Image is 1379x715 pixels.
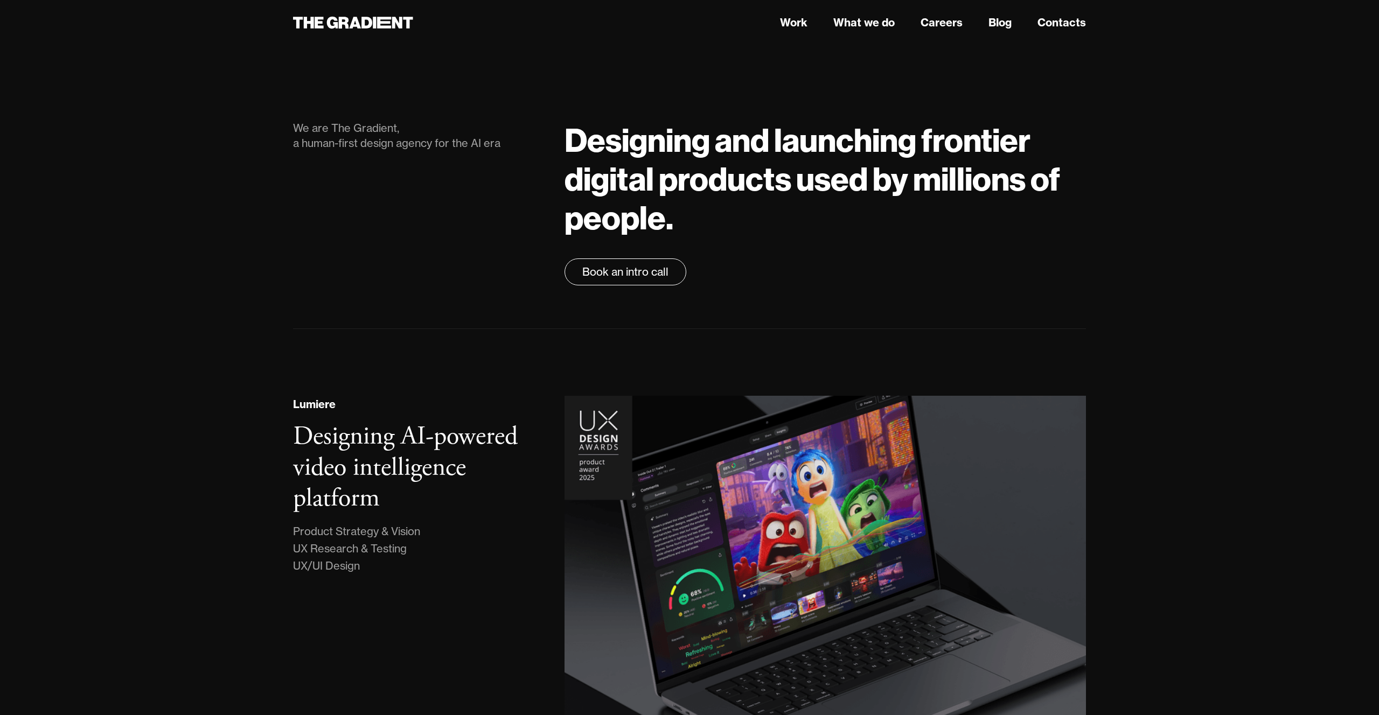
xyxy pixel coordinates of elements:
[293,420,518,515] h3: Designing AI-powered video intelligence platform
[293,523,420,574] div: Product Strategy & Vision UX Research & Testing UX/UI Design
[1037,15,1086,31] a: Contacts
[293,121,543,151] div: We are The Gradient, a human-first design agency for the AI era
[988,15,1012,31] a: Blog
[780,15,807,31] a: Work
[565,258,686,285] a: Book an intro call
[833,15,895,31] a: What we do
[565,121,1086,237] h1: Designing and launching frontier digital products used by millions of people.
[921,15,963,31] a: Careers
[293,396,336,412] div: Lumiere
